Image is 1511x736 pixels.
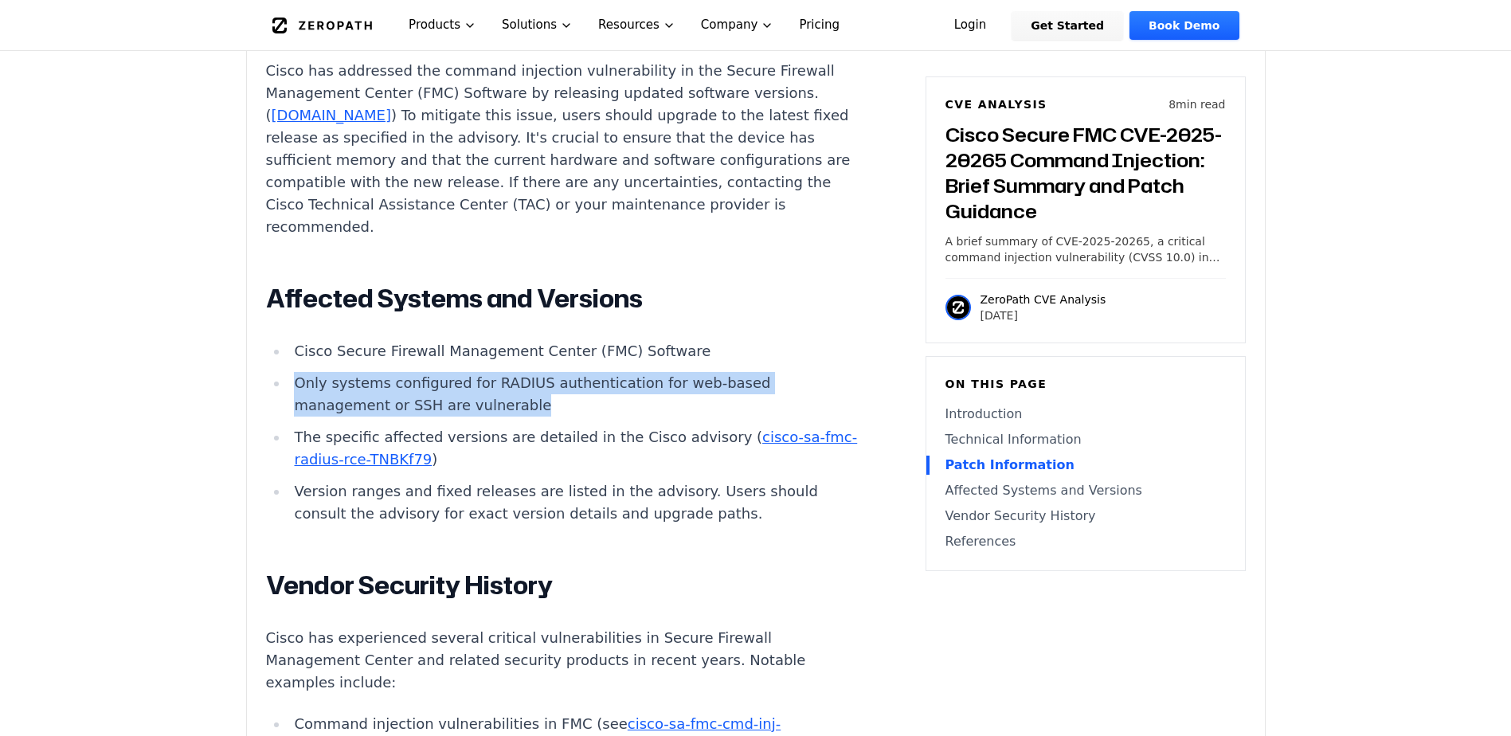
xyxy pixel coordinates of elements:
[945,295,971,320] img: ZeroPath CVE Analysis
[288,372,859,417] li: Only systems configured for RADIUS authentication for web-based management or SSH are vulnerable
[981,307,1106,323] p: [DATE]
[945,376,1226,392] h6: On this page
[945,481,1226,500] a: Affected Systems and Versions
[288,340,859,362] li: Cisco Secure Firewall Management Center (FMC) Software
[945,430,1226,449] a: Technical Information
[1012,11,1123,40] a: Get Started
[945,405,1226,424] a: Introduction
[266,627,859,694] p: Cisco has experienced several critical vulnerabilities in Secure Firewall Management Center and r...
[266,60,859,238] p: Cisco has addressed the command injection vulnerability in the Secure Firewall Management Center ...
[288,426,859,471] li: The specific affected versions are detailed in the Cisco advisory ( )
[272,107,391,123] a: [DOMAIN_NAME]
[945,507,1226,526] a: Vendor Security History
[945,456,1226,475] a: Patch Information
[945,96,1047,112] h6: CVE Analysis
[945,233,1226,265] p: A brief summary of CVE-2025-20265, a critical command injection vulnerability (CVSS 10.0) in Cisc...
[935,11,1006,40] a: Login
[266,570,859,601] h2: Vendor Security History
[981,292,1106,307] p: ZeroPath CVE Analysis
[294,429,857,468] a: cisco-sa-fmc-radius-rce-TNBKf79
[1168,96,1225,112] p: 8 min read
[288,480,859,525] li: Version ranges and fixed releases are listed in the advisory. Users should consult the advisory f...
[945,532,1226,551] a: References
[1129,11,1239,40] a: Book Demo
[945,122,1226,224] h3: Cisco Secure FMC CVE-2025-20265 Command Injection: Brief Summary and Patch Guidance
[266,283,859,315] h2: Affected Systems and Versions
